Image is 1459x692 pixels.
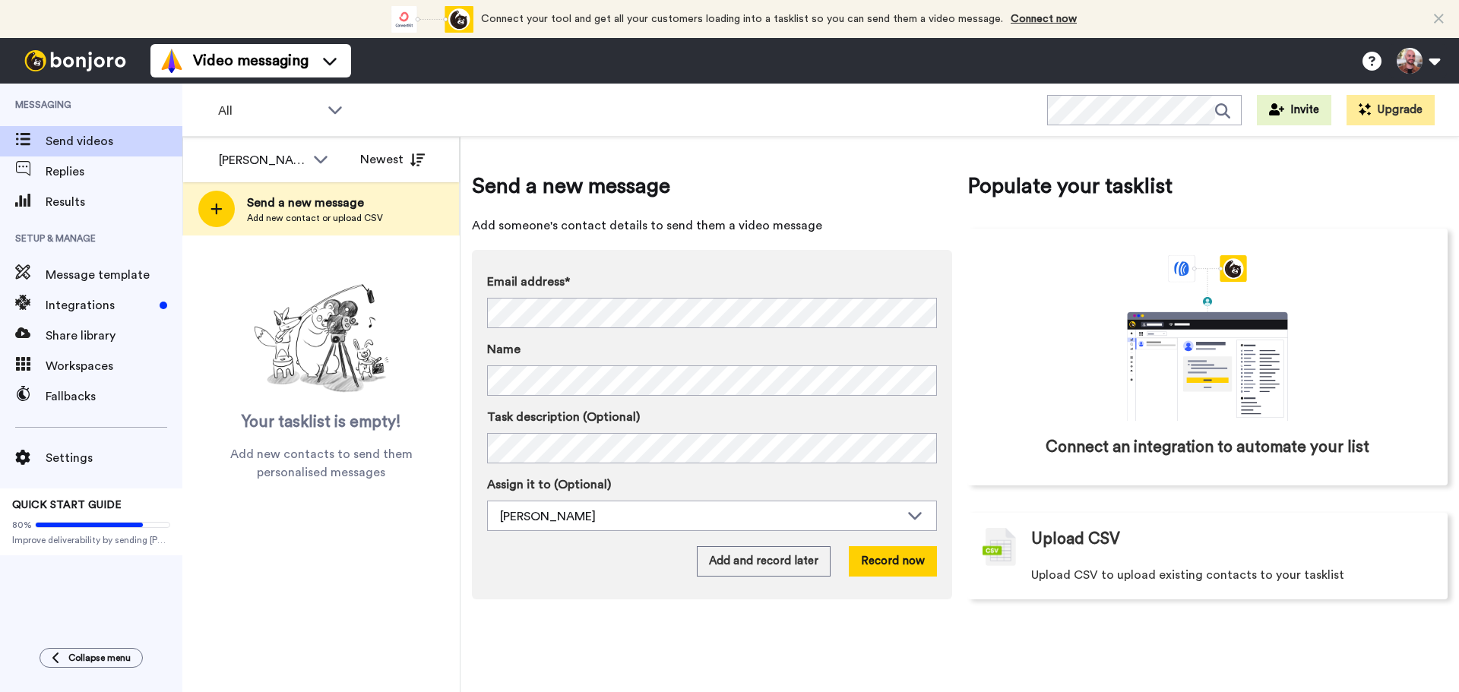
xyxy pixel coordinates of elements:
span: Connect your tool and get all your customers loading into a tasklist so you can send them a video... [481,14,1003,24]
button: Add and record later [697,546,831,577]
span: Fallbacks [46,387,182,406]
span: Integrations [46,296,153,314]
span: Improve deliverability by sending [PERSON_NAME]’s from your own email [12,534,170,546]
span: QUICK START GUIDE [12,500,122,510]
span: Add new contact or upload CSV [247,212,383,224]
button: Newest [349,144,436,175]
span: Results [46,193,182,211]
span: Send videos [46,132,182,150]
label: Email address* [487,273,937,291]
div: [PERSON_NAME] [219,151,305,169]
div: animation [1093,255,1321,421]
div: animation [390,6,473,33]
a: Connect now [1011,14,1077,24]
span: Send a new message [247,194,383,212]
label: Task description (Optional) [487,408,937,426]
button: Record now [849,546,937,577]
span: Workspaces [46,357,182,375]
span: Video messaging [193,50,309,71]
span: Populate your tasklist [967,171,1448,201]
span: 80% [12,519,32,531]
span: Send a new message [472,171,952,201]
label: Assign it to (Optional) [487,476,937,494]
button: Invite [1257,95,1331,125]
span: All [218,102,320,120]
button: Upgrade [1347,95,1435,125]
span: Add someone's contact details to send them a video message [472,216,952,235]
span: Share library [46,327,182,345]
span: Your tasklist is empty! [242,411,401,434]
img: ready-set-action.png [245,278,397,400]
span: Upload CSV [1031,528,1120,551]
span: Add new contacts to send them personalised messages [205,445,437,482]
button: Collapse menu [40,648,143,668]
img: bj-logo-header-white.svg [18,50,132,71]
div: [PERSON_NAME] [500,507,900,526]
img: csv-grey.png [983,528,1016,566]
img: vm-color.svg [160,49,184,73]
span: Settings [46,449,182,467]
span: Message template [46,266,182,284]
span: Name [487,340,521,359]
span: Upload CSV to upload existing contacts to your tasklist [1031,566,1344,584]
span: Replies [46,163,182,181]
span: Collapse menu [68,652,131,664]
span: Connect an integration to automate your list [1046,436,1369,459]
